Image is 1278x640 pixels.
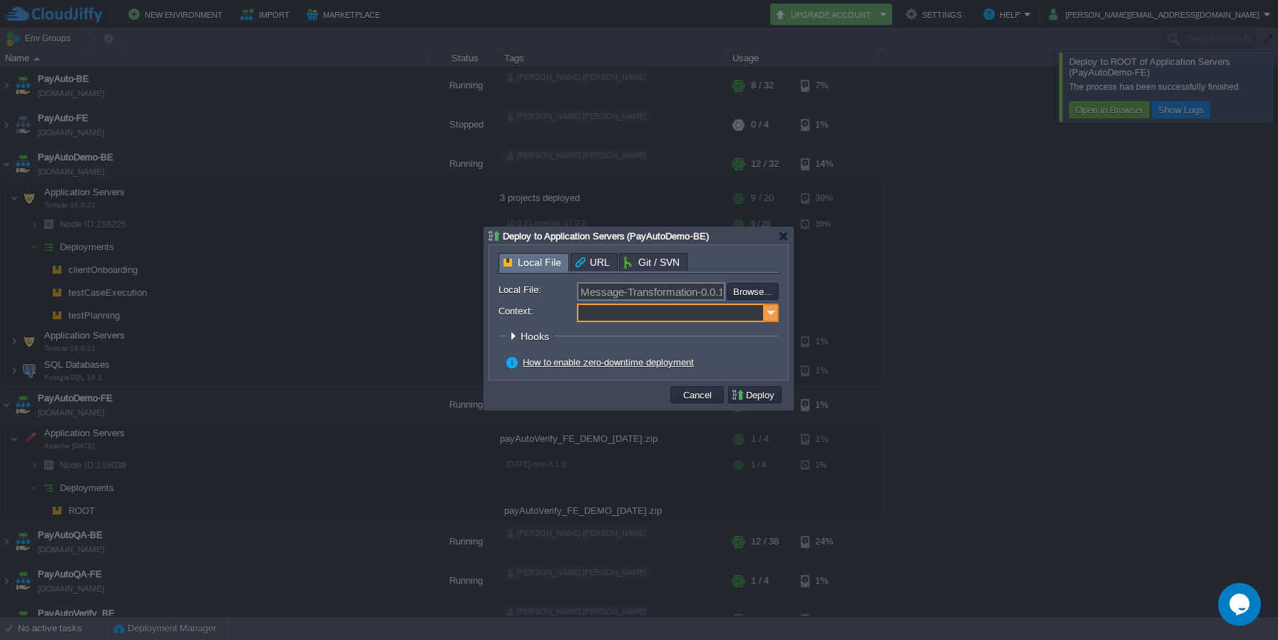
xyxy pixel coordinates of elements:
[503,231,709,242] span: Deploy to Application Servers (PayAutoDemo-BE)
[523,357,694,368] a: How to enable zero-downtime deployment
[576,254,610,271] span: URL
[499,282,576,297] label: Local File:
[499,304,576,319] label: Context:
[503,254,561,272] span: Local File
[1218,583,1264,626] iframe: chat widget
[521,331,553,342] span: Hooks
[731,388,779,401] button: Deploy
[679,388,716,401] button: Cancel
[624,254,680,271] span: Git / SVN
